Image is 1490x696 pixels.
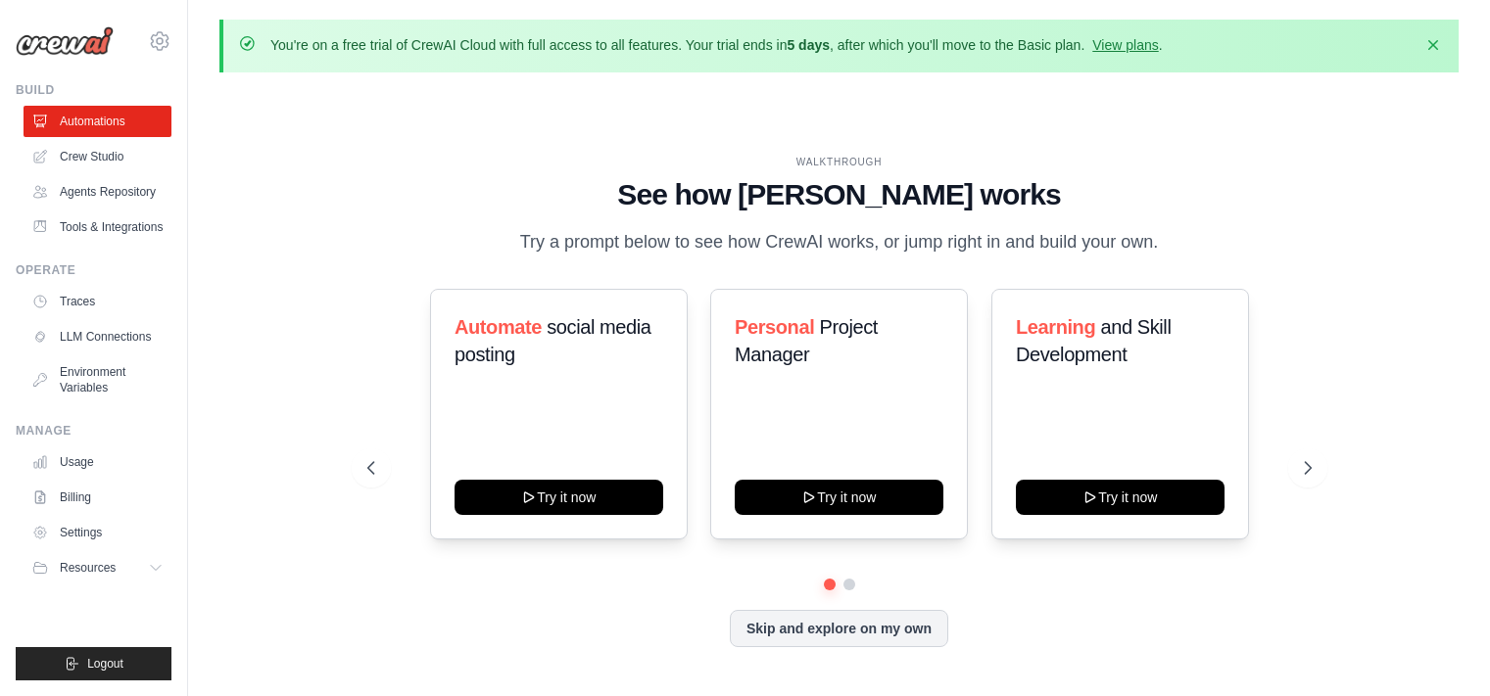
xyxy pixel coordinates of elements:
[24,552,171,583] button: Resources
[735,316,814,338] span: Personal
[24,482,171,513] a: Billing
[735,480,943,515] button: Try it now
[24,286,171,317] a: Traces
[367,155,1312,169] div: WALKTHROUGH
[730,610,948,647] button: Skip and explore on my own
[455,480,663,515] button: Try it now
[24,141,171,172] a: Crew Studio
[24,321,171,352] a: LLM Connections
[87,656,123,672] span: Logout
[1092,37,1158,53] a: View plans
[24,106,171,137] a: Automations
[60,560,116,576] span: Resources
[735,316,878,365] span: Project Manager
[16,82,171,98] div: Build
[16,262,171,278] div: Operate
[16,26,114,56] img: Logo
[16,647,171,680] button: Logout
[24,446,171,478] a: Usage
[510,228,1169,256] p: Try a prompt below to see how CrewAI works, or jump right in and build your own.
[1016,316,1171,365] span: and Skill Development
[455,316,542,338] span: Automate
[1016,480,1225,515] button: Try it now
[24,356,171,403] a: Environment Variables
[455,316,651,365] span: social media posting
[16,423,171,439] div: Manage
[787,37,830,53] strong: 5 days
[1016,316,1095,338] span: Learning
[24,211,171,243] a: Tools & Integrations
[24,517,171,548] a: Settings
[24,176,171,208] a: Agents Repository
[270,35,1163,55] p: You're on a free trial of CrewAI Cloud with full access to all features. Your trial ends in , aft...
[367,177,1312,212] h1: See how [PERSON_NAME] works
